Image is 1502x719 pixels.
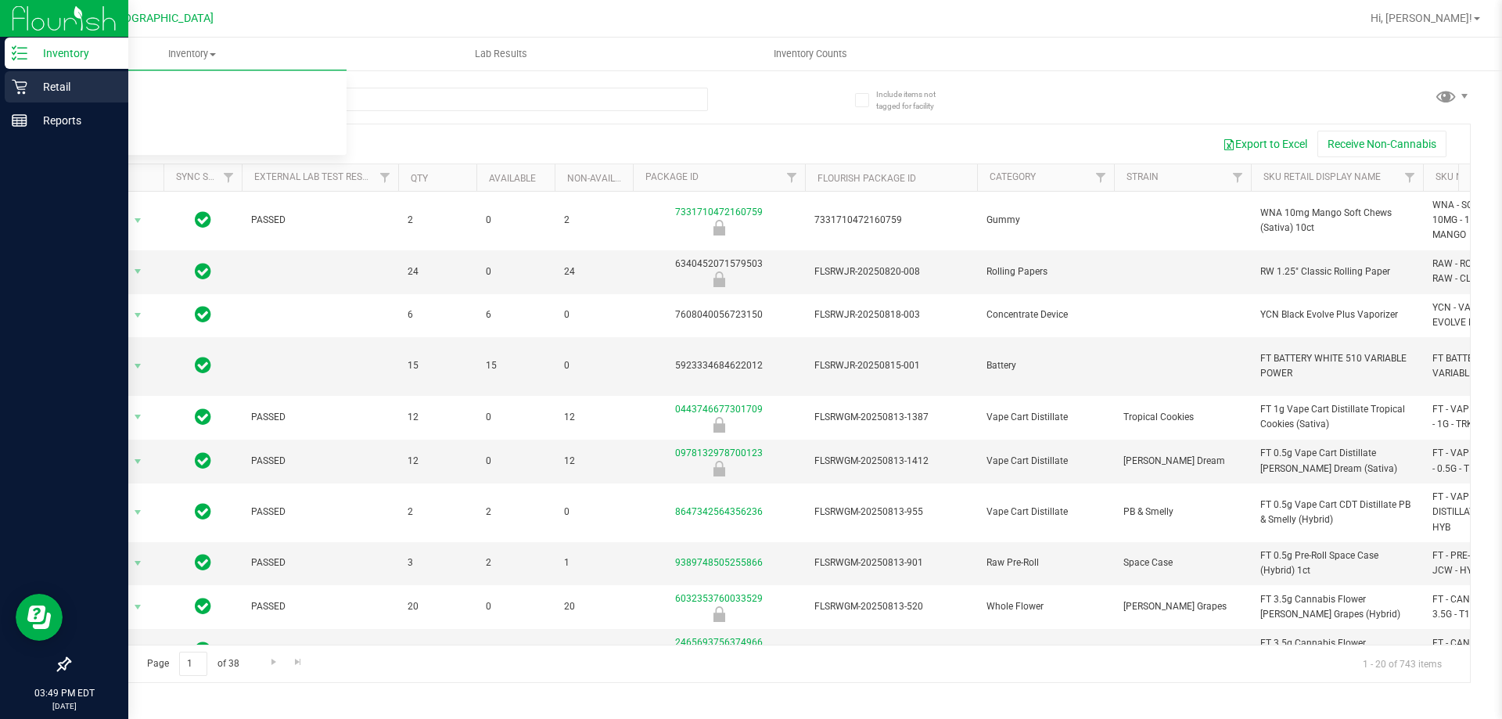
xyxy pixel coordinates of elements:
[1123,643,1241,658] span: [PERSON_NAME] Grapes
[631,257,807,287] div: 6340452071579503
[779,164,805,191] a: Filter
[814,599,968,614] span: FLSRWGM-20250813-520
[12,79,27,95] inline-svg: Retail
[251,213,389,228] span: PASSED
[564,454,623,469] span: 12
[195,552,211,573] span: In Sync
[631,417,807,433] div: Newly Received
[631,606,807,622] div: Newly Received
[128,406,148,428] span: select
[564,264,623,279] span: 24
[408,213,467,228] span: 2
[986,599,1105,614] span: Whole Flower
[195,595,211,617] span: In Sync
[814,454,968,469] span: FLSRWGM-20250813-1412
[675,404,763,415] a: 0443746677301709
[814,358,968,373] span: FLSRWJR-20250815-001
[1260,264,1414,279] span: RW 1.25" Classic Rolling Paper
[408,358,467,373] span: 15
[876,88,954,112] span: Include items not tagged for facility
[195,450,211,472] span: In Sync
[251,555,389,570] span: PASSED
[631,220,807,235] div: Locked due to Testing Failure
[408,599,467,614] span: 20
[372,164,398,191] a: Filter
[675,448,763,458] a: 0978132978700123
[986,307,1105,322] span: Concentrate Device
[176,171,236,182] a: Sync Status
[486,643,545,658] span: 0
[486,307,545,322] span: 6
[986,454,1105,469] span: Vape Cart Distillate
[411,173,428,184] a: Qty
[195,304,211,325] span: In Sync
[1123,599,1241,614] span: [PERSON_NAME] Grapes
[489,173,536,184] a: Available
[564,358,623,373] span: 0
[128,210,148,232] span: select
[564,213,623,228] span: 2
[814,264,968,279] span: FLSRWJR-20250820-008
[1126,171,1159,182] a: Strain
[454,47,548,61] span: Lab Results
[675,207,763,217] a: 7331710472160759
[195,209,211,231] span: In Sync
[814,555,968,570] span: FLSRWGM-20250813-901
[564,555,623,570] span: 1
[106,12,214,25] span: [GEOGRAPHIC_DATA]
[631,358,807,373] div: 5923334684622012
[27,44,121,63] p: Inventory
[1260,548,1414,578] span: FT 0.5g Pre-Roll Space Case (Hybrid) 1ct
[27,111,121,130] p: Reports
[564,599,623,614] span: 20
[631,271,807,287] div: Newly Received
[990,171,1036,182] a: Category
[486,213,545,228] span: 0
[986,505,1105,519] span: Vape Cart Distillate
[7,686,121,700] p: 03:49 PM EDT
[1317,131,1446,157] button: Receive Non-Cannabis
[1260,636,1414,666] span: FT 3.5g Cannabis Flower [PERSON_NAME] Grapes (Hybrid)
[1088,164,1114,191] a: Filter
[216,164,242,191] a: Filter
[69,88,708,111] input: Search Package ID, Item Name, SKU, Lot or Part Number...
[814,410,968,425] span: FLSRWGM-20250813-1387
[486,358,545,373] span: 15
[195,261,211,282] span: In Sync
[408,555,467,570] span: 3
[814,213,968,228] span: 7331710472160759
[631,307,807,322] div: 7608040056723150
[287,652,310,673] a: Go to the last page
[16,594,63,641] iframe: Resource center
[408,505,467,519] span: 2
[814,505,968,519] span: FLSRWGM-20250813-955
[675,557,763,568] a: 9389748505255866
[564,410,623,425] span: 12
[195,406,211,428] span: In Sync
[1123,454,1241,469] span: [PERSON_NAME] Dream
[986,358,1105,373] span: Battery
[128,304,148,326] span: select
[408,307,467,322] span: 6
[254,171,377,182] a: External Lab Test Result
[408,264,467,279] span: 24
[38,47,347,61] span: Inventory
[1397,164,1423,191] a: Filter
[128,355,148,377] span: select
[251,410,389,425] span: PASSED
[128,451,148,473] span: select
[12,113,27,128] inline-svg: Reports
[645,171,699,182] a: Package ID
[128,502,148,523] span: select
[486,599,545,614] span: 0
[128,552,148,574] span: select
[675,637,763,648] a: 2465693756374966
[753,47,868,61] span: Inventory Counts
[347,38,656,70] a: Lab Results
[38,38,347,70] a: Inventory All packages All inventory Waste log
[564,643,623,658] span: 20
[817,173,916,184] a: Flourish Package ID
[408,410,467,425] span: 12
[251,454,389,469] span: PASSED
[631,461,807,476] div: Newly Received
